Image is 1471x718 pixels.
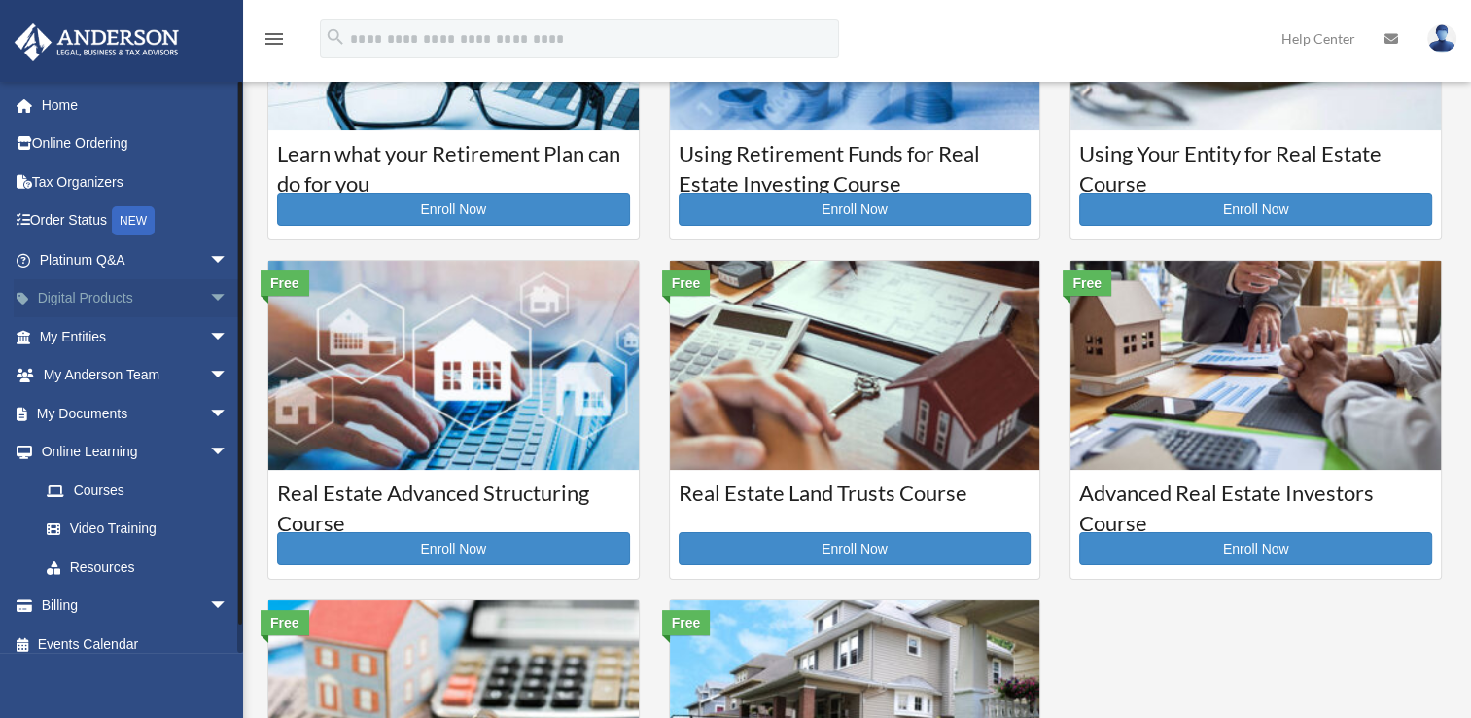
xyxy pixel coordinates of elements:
[1079,193,1432,226] a: Enroll Now
[1063,270,1111,296] div: Free
[1079,479,1432,527] h3: Advanced Real Estate Investors Course
[27,548,258,587] a: Resources
[1079,139,1432,188] h3: Using Your Entity for Real Estate Course
[14,125,258,163] a: Online Ordering
[1079,532,1432,565] a: Enroll Now
[14,356,258,395] a: My Anderson Teamarrow_drop_down
[325,26,346,48] i: search
[209,587,248,627] span: arrow_drop_down
[14,201,258,241] a: Order StatusNEW
[209,394,248,434] span: arrow_drop_down
[209,356,248,396] span: arrow_drop_down
[277,532,630,565] a: Enroll Now
[209,279,248,319] span: arrow_drop_down
[14,86,258,125] a: Home
[261,270,309,296] div: Free
[209,240,248,280] span: arrow_drop_down
[662,270,711,296] div: Free
[14,394,258,433] a: My Documentsarrow_drop_down
[209,317,248,357] span: arrow_drop_down
[112,206,155,235] div: NEW
[9,23,185,61] img: Anderson Advisors Platinum Portal
[14,279,258,318] a: Digital Productsarrow_drop_down
[14,587,258,626] a: Billingarrow_drop_down
[14,625,258,664] a: Events Calendar
[679,479,1032,527] h3: Real Estate Land Trusts Course
[277,139,630,188] h3: Learn what your Retirement Plan can do for you
[261,610,309,635] div: Free
[263,27,286,51] i: menu
[14,162,258,201] a: Tax Organizers
[679,139,1032,188] h3: Using Retirement Funds for Real Estate Investing Course
[1427,24,1456,53] img: User Pic
[27,471,248,510] a: Courses
[662,610,711,635] div: Free
[679,532,1032,565] a: Enroll Now
[27,510,258,549] a: Video Training
[679,193,1032,226] a: Enroll Now
[277,193,630,226] a: Enroll Now
[209,433,248,473] span: arrow_drop_down
[277,479,630,527] h3: Real Estate Advanced Structuring Course
[14,433,258,472] a: Online Learningarrow_drop_down
[14,317,258,356] a: My Entitiesarrow_drop_down
[14,240,258,279] a: Platinum Q&Aarrow_drop_down
[263,34,286,51] a: menu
